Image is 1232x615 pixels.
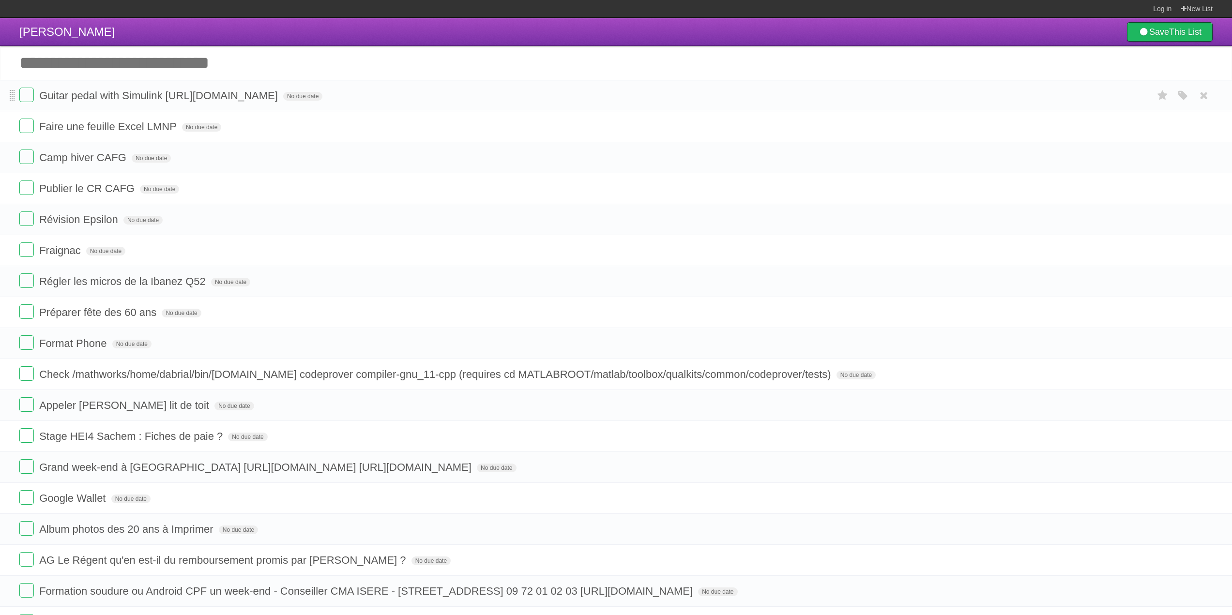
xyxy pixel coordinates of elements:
span: No due date [123,216,163,225]
label: Done [19,211,34,226]
span: No due date [228,433,267,441]
label: Done [19,366,34,381]
span: Régler les micros de la Ibanez Q52 [39,275,208,287]
span: No due date [132,154,171,163]
label: Done [19,521,34,536]
span: No due date [162,309,201,317]
span: Album photos des 20 ans à Imprimer [39,523,216,535]
span: Faire une feuille Excel LMNP [39,120,179,133]
label: Done [19,583,34,598]
span: [PERSON_NAME] [19,25,115,38]
span: Préparer fête des 60 ans [39,306,159,318]
label: Done [19,552,34,567]
span: No due date [111,495,151,503]
label: Done [19,304,34,319]
a: SaveThis List [1127,22,1213,42]
span: Formation soudure ou Android CPF un week-end - Conseiller CMA ISERE - [STREET_ADDRESS] 09 72 01 0... [39,585,695,597]
span: No due date [477,464,516,472]
label: Done [19,150,34,164]
span: Appeler [PERSON_NAME] lit de toit [39,399,212,411]
label: Done [19,428,34,443]
label: Done [19,119,34,133]
span: Stage HEI4 Sachem : Fiches de paie ? [39,430,225,442]
label: Done [19,397,34,412]
span: No due date [182,123,221,132]
b: This List [1169,27,1202,37]
span: No due date [112,340,152,348]
label: Done [19,273,34,288]
span: Camp hiver CAFG [39,151,129,164]
span: Format Phone [39,337,109,349]
span: No due date [211,278,250,286]
span: No due date [86,247,125,255]
span: No due date [219,525,258,534]
label: Done [19,88,34,102]
span: Guitar pedal with Simulink [URL][DOMAIN_NAME] [39,90,280,102]
span: No due date [140,185,179,194]
span: Google Wallet [39,492,108,504]
label: Done [19,490,34,505]
label: Done [19,459,34,474]
span: No due date [698,587,737,596]
span: Révision Epsilon [39,213,121,225]
label: Star task [1154,88,1172,104]
label: Done [19,242,34,257]
span: No due date [411,556,451,565]
label: Done [19,180,34,195]
span: No due date [214,402,254,410]
span: No due date [283,92,322,101]
span: Publier le CR CAFG [39,182,137,195]
span: No due date [837,371,876,379]
span: Fraignac [39,244,83,256]
label: Done [19,335,34,350]
span: Grand week-end à [GEOGRAPHIC_DATA] [URL][DOMAIN_NAME] [URL][DOMAIN_NAME] [39,461,474,473]
span: AG Le Régent qu'en est-il du remboursement promis par [PERSON_NAME] ? [39,554,408,566]
span: Check /mathworks/home/dabrial/bin/[DOMAIN_NAME] codeprover compiler-gnu_11-cpp (requires cd MATLA... [39,368,834,380]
